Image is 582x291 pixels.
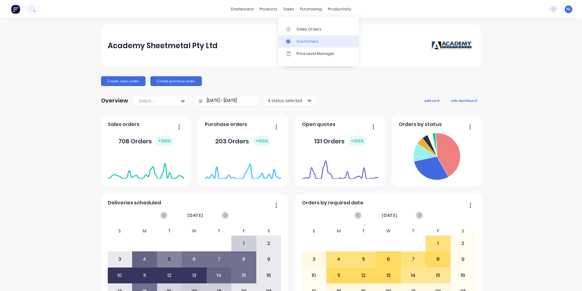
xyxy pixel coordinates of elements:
[257,5,280,14] div: products
[451,227,475,235] div: S
[107,227,132,235] div: S
[327,252,351,267] div: 4
[257,236,281,251] div: 2
[101,76,145,86] button: Create sales order
[296,51,335,56] div: Price Level Manager
[451,268,475,283] div: 16
[132,227,157,235] div: M
[296,27,321,32] div: Sales Orders
[256,227,281,235] div: S
[231,227,256,235] div: F
[268,97,306,104] div: 4 status selected
[108,252,132,267] div: 3
[426,268,450,283] div: 15
[352,268,376,283] div: 12
[182,227,207,235] div: W
[157,268,182,283] div: 12
[426,227,451,235] div: F
[352,252,376,267] div: 5
[376,252,401,267] div: 6
[265,96,316,105] button: 4 status selected
[118,136,174,146] div: 706 Orders
[278,48,359,60] a: Price Level Manager
[108,121,139,128] span: Sales orders
[302,227,327,235] div: S
[207,268,231,283] div: 14
[132,268,157,283] div: 11
[108,40,218,52] div: Academy Sheetmetal Pty Ltd
[232,268,256,283] div: 15
[348,136,366,146] div: + 100 %
[257,268,281,283] div: 16
[253,136,271,146] div: + 100 %
[302,268,326,283] div: 10
[257,252,281,267] div: 9
[188,212,203,219] span: [DATE]
[302,252,326,267] div: 3
[215,136,271,146] div: 203 Orders
[232,236,256,251] div: 1
[132,252,157,267] div: 4
[325,5,354,14] div: productivity
[314,136,366,146] div: 131 Orders
[420,96,443,104] button: add card
[451,236,475,251] div: 2
[382,212,398,219] span: [DATE]
[326,227,351,235] div: M
[566,6,571,12] span: NL
[399,121,442,128] span: Orders by status
[205,121,247,128] span: Purchase orders
[182,268,206,283] div: 13
[232,252,256,267] div: 8
[432,41,474,50] img: Academy Sheetmetal Pty Ltd
[296,39,318,44] div: Customers
[182,252,206,267] div: 6
[376,227,401,235] div: W
[376,268,401,283] div: 13
[401,227,426,235] div: T
[401,252,426,267] div: 7
[297,5,325,14] div: purchasing
[101,95,128,107] div: Overview
[228,5,257,14] a: dashboard
[451,252,475,267] div: 9
[108,268,132,283] div: 10
[351,227,376,235] div: T
[401,268,426,283] div: 14
[327,268,351,283] div: 11
[207,227,232,235] div: T
[157,252,182,267] div: 5
[156,136,174,146] div: + 100 %
[426,252,450,267] div: 8
[280,5,297,14] div: sales
[278,35,359,48] a: Customers
[11,5,20,14] img: Factory
[278,23,359,35] a: Sales Orders
[447,96,481,104] button: edit dashboard
[426,236,450,251] div: 1
[207,252,231,267] div: 7
[150,76,202,86] button: Create purchase order
[302,121,335,128] span: Open quotes
[157,227,182,235] div: T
